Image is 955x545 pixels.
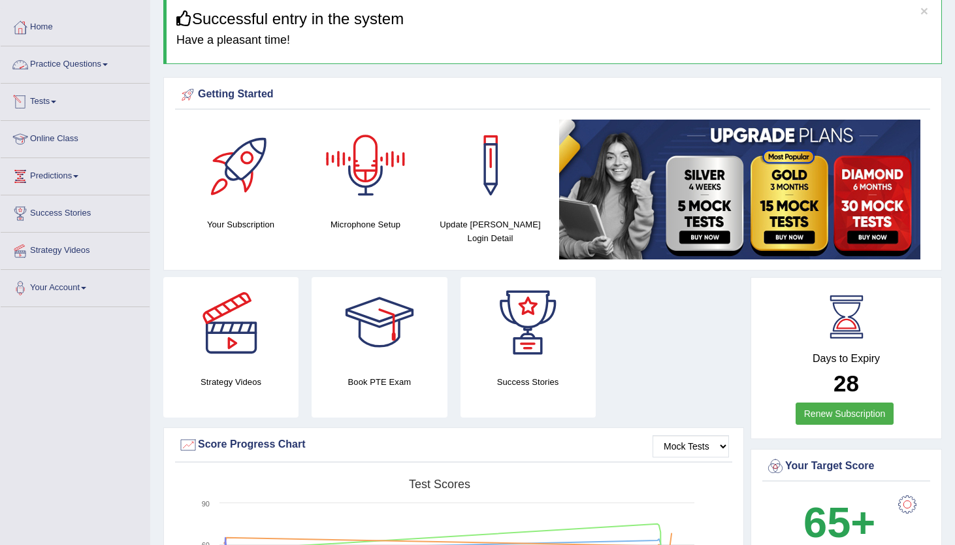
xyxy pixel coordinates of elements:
[176,10,931,27] h3: Successful entry in the system
[310,218,421,231] h4: Microphone Setup
[1,121,150,154] a: Online Class
[1,270,150,303] a: Your Account
[178,85,927,105] div: Getting Started
[1,195,150,228] a: Success Stories
[409,478,470,491] tspan: Test scores
[434,218,546,245] h4: Update [PERSON_NAME] Login Detail
[176,34,931,47] h4: Have a pleasant time!
[1,158,150,191] a: Predictions
[1,46,150,79] a: Practice Questions
[163,375,299,389] h4: Strategy Videos
[766,457,927,476] div: Your Target Score
[202,500,210,508] text: 90
[796,403,894,425] a: Renew Subscription
[766,353,927,365] h4: Days to Expiry
[185,218,297,231] h4: Your Subscription
[920,4,928,18] button: ×
[559,120,920,259] img: small5.jpg
[178,435,729,455] div: Score Progress Chart
[312,375,447,389] h4: Book PTE Exam
[461,375,596,389] h4: Success Stories
[1,84,150,116] a: Tests
[834,371,859,396] b: 28
[1,233,150,265] a: Strategy Videos
[1,9,150,42] a: Home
